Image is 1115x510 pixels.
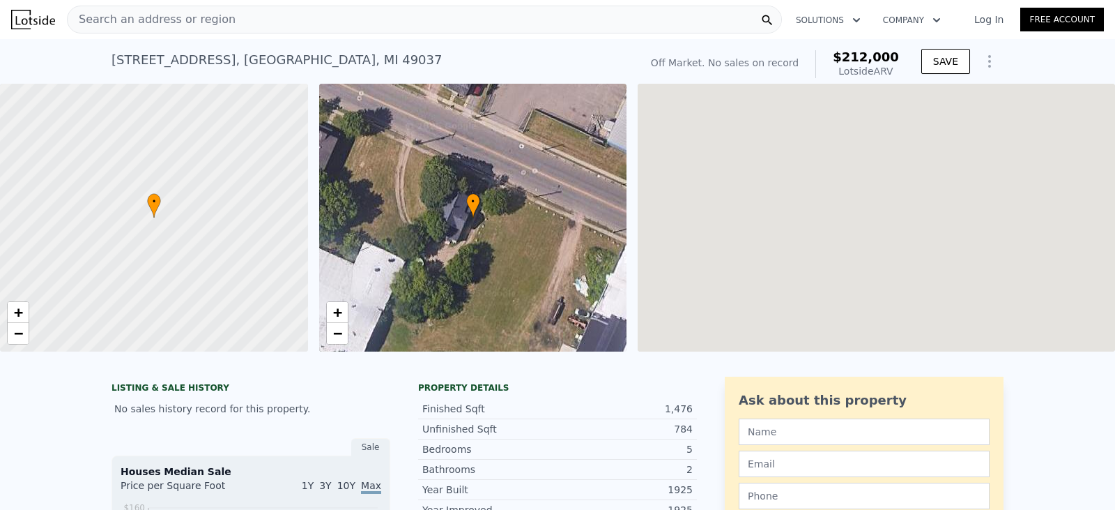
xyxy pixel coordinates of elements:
[739,483,990,509] input: Phone
[557,442,693,456] div: 5
[327,302,348,323] a: Zoom in
[557,402,693,416] div: 1,476
[422,402,557,416] div: Finished Sqft
[147,195,161,208] span: •
[8,323,29,344] a: Zoom out
[319,480,331,491] span: 3Y
[739,391,990,410] div: Ask about this property
[332,303,341,321] span: +
[422,422,557,436] div: Unfinished Sqft
[833,64,899,78] div: Lotside ARV
[976,47,1003,75] button: Show Options
[651,56,799,70] div: Off Market. No sales on record
[422,483,557,497] div: Year Built
[351,438,390,456] div: Sale
[361,480,381,494] span: Max
[739,451,990,477] input: Email
[557,422,693,436] div: 784
[121,465,381,479] div: Houses Median Sale
[332,324,341,342] span: −
[111,382,390,396] div: LISTING & SALE HISTORY
[337,480,355,491] span: 10Y
[557,483,693,497] div: 1925
[111,50,442,70] div: [STREET_ADDRESS] , [GEOGRAPHIC_DATA] , MI 49037
[302,480,314,491] span: 1Y
[1020,8,1104,31] a: Free Account
[327,323,348,344] a: Zoom out
[111,396,390,421] div: No sales history record for this property.
[785,8,872,33] button: Solutions
[418,382,697,393] div: Property details
[121,479,251,501] div: Price per Square Foot
[638,84,1115,352] div: Map
[921,49,970,74] button: SAVE
[422,463,557,477] div: Bathrooms
[466,193,480,218] div: •
[466,195,480,208] span: •
[8,302,29,323] a: Zoom in
[422,442,557,456] div: Bedrooms
[14,324,23,342] span: −
[958,13,1020,27] a: Log In
[872,8,952,33] button: Company
[11,10,55,29] img: Lotside
[68,11,236,28] span: Search an address or region
[14,303,23,321] span: +
[739,419,990,445] input: Name
[147,193,161,218] div: •
[833,50,899,64] span: $212,000
[557,463,693,477] div: 2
